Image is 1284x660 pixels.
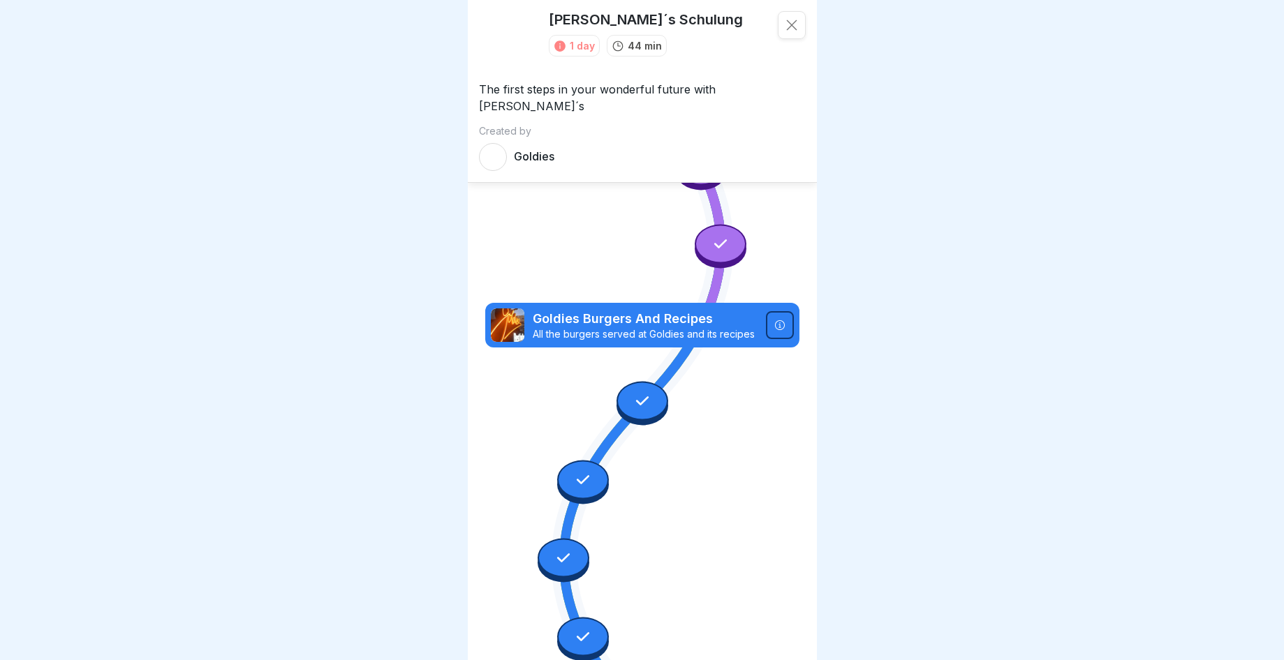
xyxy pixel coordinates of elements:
[514,150,554,163] p: Goldies
[533,328,758,340] p: All the burgers served at Goldies and its recipes
[491,308,524,342] img: q57webtpjdb10dpomrq0869v.png
[628,38,662,53] p: 44 min
[479,126,806,137] p: Created by
[570,38,595,53] div: 1 day
[549,11,743,28] p: [PERSON_NAME]´s Schulung
[533,310,758,328] p: Goldies Burgers And Recipes
[479,70,806,114] p: The first steps in your wonderful future with [PERSON_NAME]´s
